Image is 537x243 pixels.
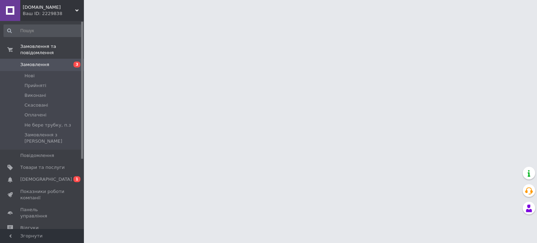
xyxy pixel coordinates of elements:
[24,73,35,79] span: Нові
[24,122,71,128] span: Не бере трубку, п.з
[23,10,84,17] div: Ваш ID: 2229838
[73,176,80,182] span: 1
[24,83,46,89] span: Прийняті
[24,102,48,108] span: Скасовані
[20,225,38,231] span: Відгуки
[20,152,54,159] span: Повідомлення
[3,24,83,37] input: Пошук
[24,112,46,118] span: Оплачені
[20,188,65,201] span: Показники роботи компанії
[20,176,72,183] span: [DEMOGRAPHIC_DATA]
[73,62,80,67] span: 3
[20,43,84,56] span: Замовлення та повідомлення
[20,207,65,219] span: Панель управління
[20,62,49,68] span: Замовлення
[23,4,75,10] span: Mobileparts.com.ua
[24,132,82,144] span: Замовлення з [PERSON_NAME]
[24,92,46,99] span: Виконані
[20,164,65,171] span: Товари та послуги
